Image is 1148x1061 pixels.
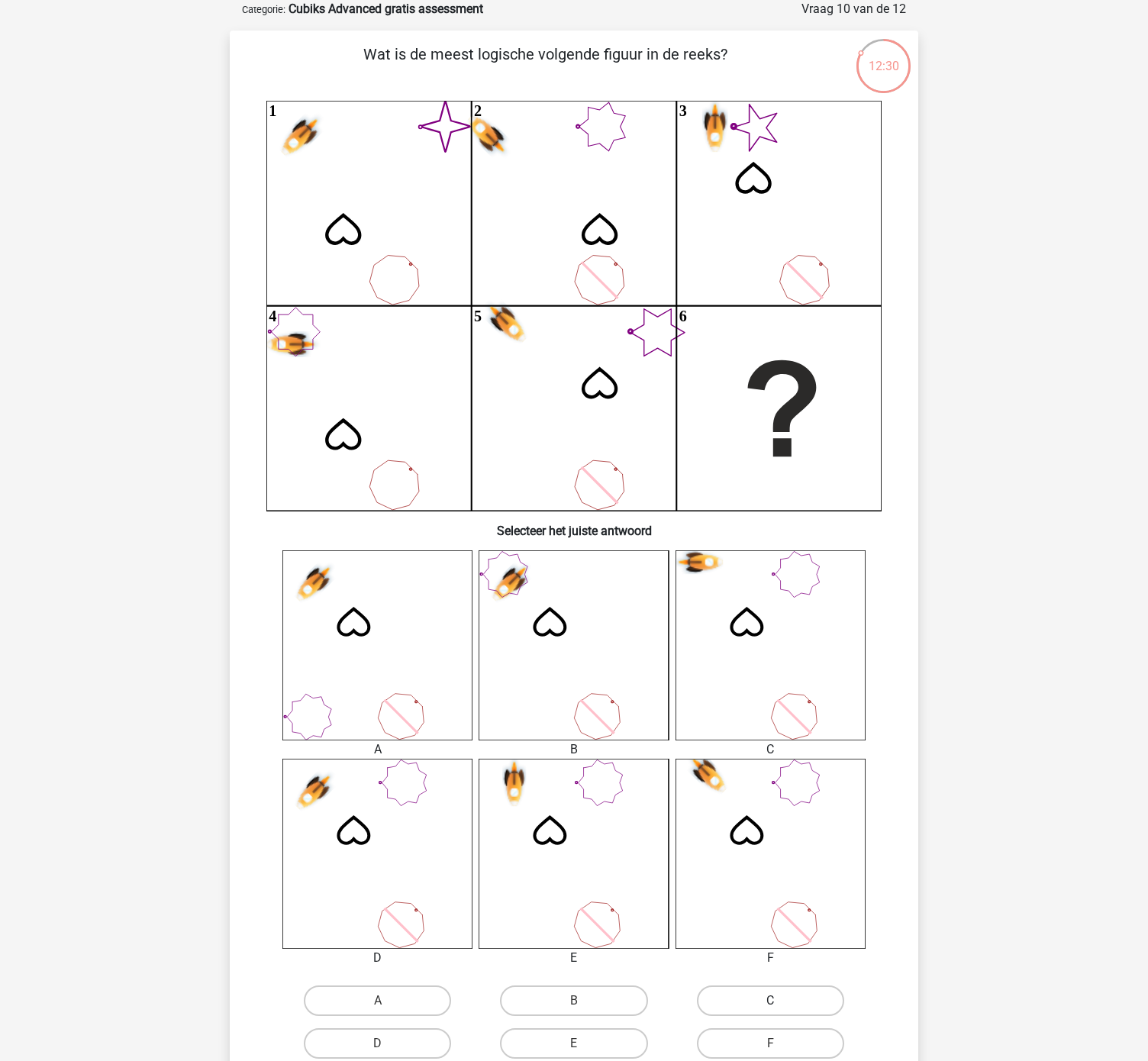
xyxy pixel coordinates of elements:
[679,308,687,324] text: 6
[500,1028,647,1059] label: E
[269,308,276,324] text: 4
[467,949,680,967] div: E
[269,102,276,119] text: 1
[697,1028,844,1059] label: F
[664,740,877,759] div: C
[664,949,877,967] div: F
[467,740,680,759] div: B
[855,37,912,76] div: 12:30
[271,949,484,967] div: D
[304,1028,451,1059] label: D
[242,4,285,15] small: Categorie:
[500,985,647,1016] label: B
[697,985,844,1016] label: C
[679,102,687,119] text: 3
[254,511,894,538] h6: Selecteer het juiste antwoord
[304,985,451,1016] label: A
[254,43,837,89] p: Wat is de meest logische volgende figuur in de reeks?
[271,740,484,759] div: A
[474,102,482,119] text: 2
[289,2,483,16] strong: Cubiks Advanced gratis assessment
[474,308,482,324] text: 5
